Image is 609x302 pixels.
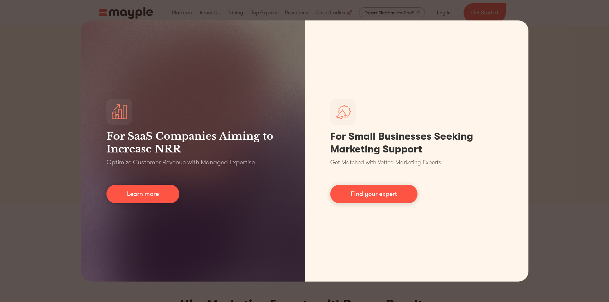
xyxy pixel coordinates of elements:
p: Optimize Customer Revenue with Managed Expertise [106,158,255,167]
a: Learn more [106,185,179,203]
h1: For Small Businesses Seeking Marketing Support [330,130,503,156]
h3: For SaaS Companies Aiming to Increase NRR [106,130,279,155]
a: Find your expert [330,185,418,203]
p: Get Matched with Vetted Marketing Experts [330,158,441,167]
